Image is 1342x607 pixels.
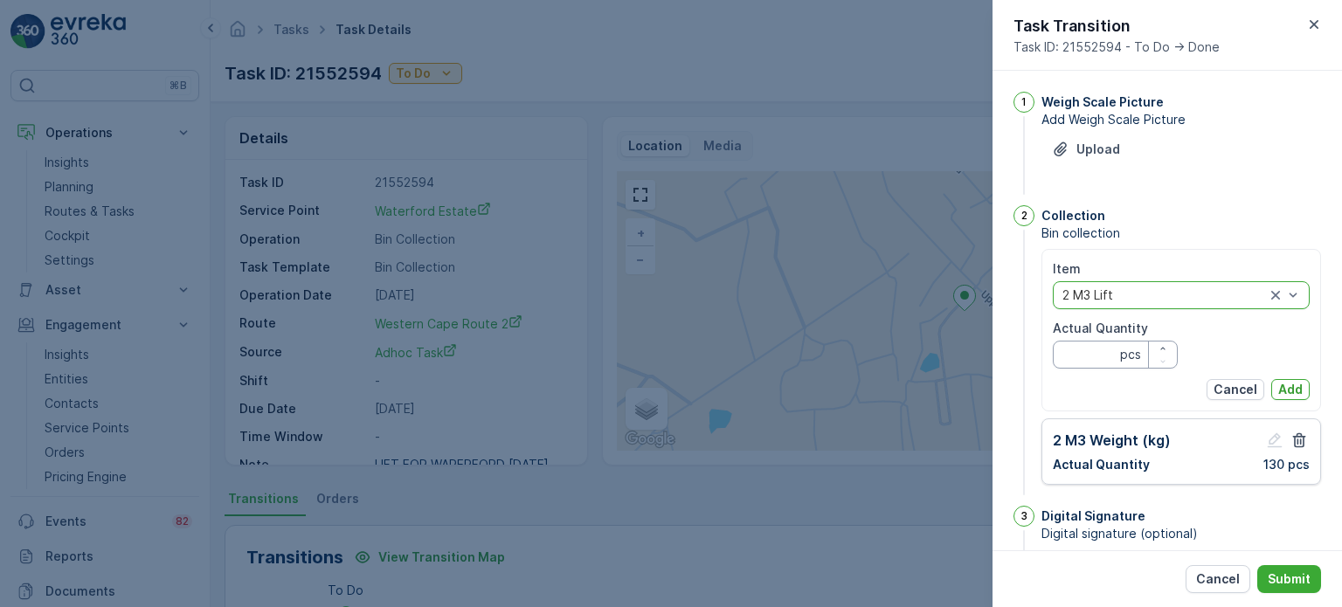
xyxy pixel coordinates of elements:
button: Upload File [1041,549,1131,577]
p: Actual Quantity [1053,456,1150,473]
button: Submit [1257,565,1321,593]
div: 1 [1013,92,1034,113]
button: Add [1271,379,1310,400]
p: Add [1278,381,1303,398]
button: Cancel [1207,379,1264,400]
p: Task Transition [1013,14,1220,38]
p: Cancel [1214,381,1257,398]
label: Actual Quantity [1053,321,1148,335]
p: 130 pcs [1263,456,1310,473]
p: Upload [1076,141,1120,158]
span: Digital signature (optional) [1041,525,1321,542]
p: Cancel [1196,570,1240,588]
p: Submit [1268,570,1311,588]
p: Digital Signature [1041,507,1145,525]
span: Add Weigh Scale Picture [1041,111,1321,128]
button: Upload File [1041,135,1131,163]
span: Bin collection [1041,224,1321,242]
span: Task ID: 21552594 - To Do -> Done [1013,38,1220,56]
p: Weigh Scale Picture [1041,93,1164,111]
button: Cancel [1186,565,1250,593]
p: 2 M3 Weight (kg) [1053,430,1171,451]
p: pcs [1120,346,1141,363]
label: Item [1053,261,1081,276]
div: 3 [1013,506,1034,527]
div: 2 [1013,205,1034,226]
p: Collection [1041,207,1105,224]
